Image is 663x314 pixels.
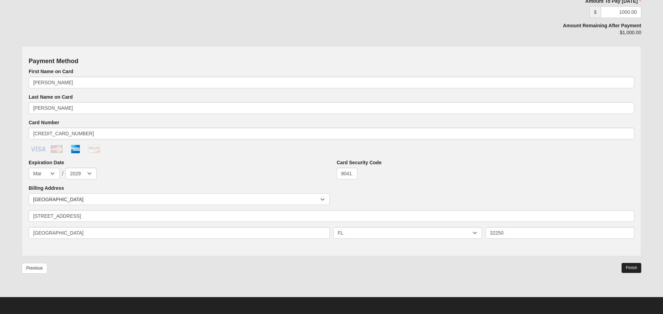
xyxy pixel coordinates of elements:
span: [GEOGRAPHIC_DATA] [33,194,320,205]
input: City [29,227,330,239]
a: Previous [22,263,47,274]
div: $1,000.00 [442,29,641,41]
label: First Name on Card [29,68,73,75]
span: $ [589,6,601,18]
label: Expiration Date [29,159,64,166]
label: Last Name on Card [29,94,73,100]
input: 0.00 [601,6,641,18]
h4: Payment Method [29,58,634,65]
input: Address [29,210,634,222]
span: / [62,170,64,177]
label: Amount Remaining After Payment [563,22,641,29]
a: Finish [622,263,641,273]
label: Card Number [29,119,59,126]
label: Billing Address [29,185,64,192]
label: Card Security Code [337,159,382,166]
input: Zip [486,227,634,239]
